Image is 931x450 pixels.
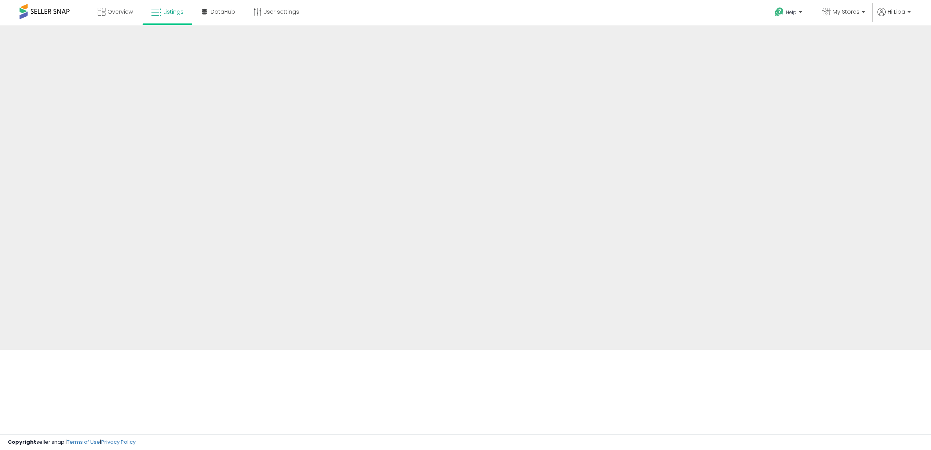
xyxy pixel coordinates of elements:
a: Hi Lipa [877,8,911,25]
i: Get Help [774,7,784,17]
span: Help [786,9,797,16]
span: Overview [107,8,133,16]
span: My Stores [833,8,860,16]
span: Listings [163,8,184,16]
span: Hi Lipa [888,8,905,16]
a: Help [768,1,810,25]
span: DataHub [211,8,235,16]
